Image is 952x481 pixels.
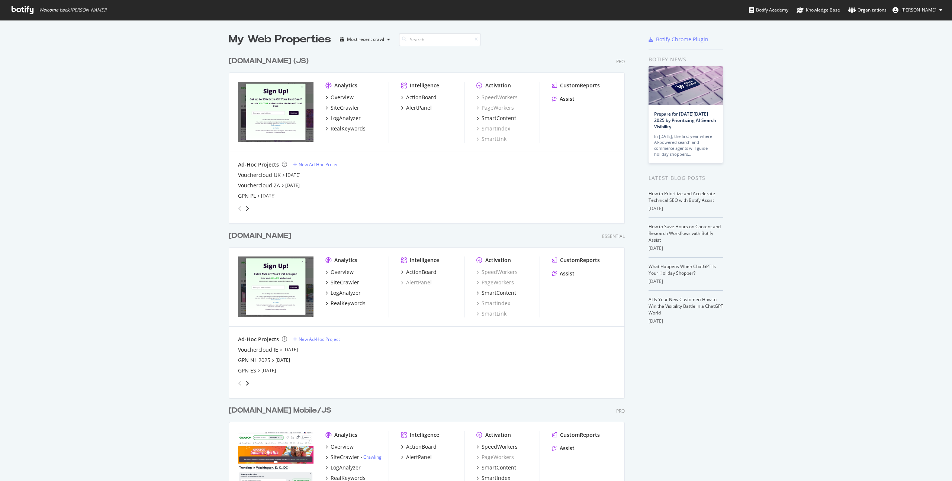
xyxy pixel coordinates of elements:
div: [DOMAIN_NAME] Mobile/JS [229,405,331,416]
a: SmartLink [476,135,506,143]
div: CustomReports [560,82,600,89]
a: SpeedWorkers [476,268,518,276]
div: RealKeywords [331,125,366,132]
a: GPN PL [238,192,256,200]
a: AI Is Your New Customer: How to Win the Visibility Battle in a ChatGPT World [649,296,723,316]
a: [DOMAIN_NAME] Mobile/JS [229,405,334,416]
button: Most recent crawl [337,33,393,45]
input: Search [399,33,481,46]
img: groupon.ie [238,256,313,317]
a: Vouchercloud IE [238,346,278,354]
a: SmartLink [476,310,506,317]
a: ActionBoard [401,268,437,276]
div: New Ad-Hoc Project [299,336,340,342]
a: LogAnalyzer [325,114,361,122]
img: Prepare for Black Friday 2025 by Prioritizing AI Search Visibility [649,66,723,105]
div: Most recent crawl [347,37,384,42]
div: SiteCrawler [331,104,359,112]
div: PageWorkers [476,104,514,112]
a: CustomReports [552,256,600,264]
div: Essential [602,233,625,239]
a: GPN ES [238,367,256,374]
a: SmartContent [476,289,516,297]
a: SpeedWorkers [476,94,518,101]
a: PageWorkers [476,453,514,461]
a: SmartIndex [476,300,510,307]
a: Overview [325,443,354,451]
a: SiteCrawler [325,279,359,286]
a: AlertPanel [401,279,432,286]
a: RealKeywords [325,300,366,307]
div: angle-left [235,203,245,214]
a: [DATE] [286,172,300,178]
a: Overview [325,94,354,101]
div: SmartContent [482,289,516,297]
a: LogAnalyzer [325,464,361,471]
a: Vouchercloud ZA [238,182,280,189]
a: AlertPanel [401,453,432,461]
a: Botify Chrome Plugin [649,36,708,43]
a: [DATE] [276,357,290,363]
div: Activation [485,256,511,264]
a: Prepare for [DATE][DATE] 2025 by Prioritizing AI Search Visibility [654,111,716,130]
div: ActionBoard [406,268,437,276]
div: LogAnalyzer [331,114,361,122]
a: How to Save Hours on Content and Research Workflows with Botify Assist [649,223,721,243]
div: angle-right [245,380,250,387]
div: SmartIndex [476,125,510,132]
span: Juraj Mitosinka [901,7,936,13]
div: Overview [331,268,354,276]
div: [DATE] [649,318,723,325]
a: RealKeywords [325,125,366,132]
div: Assist [560,95,575,103]
a: [DOMAIN_NAME] [229,230,294,241]
div: angle-right [245,205,250,212]
div: GPN NL 2025 [238,356,270,364]
a: Vouchercloud UK [238,171,281,179]
div: Botify news [649,55,723,64]
div: SiteCrawler [331,279,359,286]
div: Analytics [334,431,357,439]
div: Overview [331,443,354,451]
div: LogAnalyzer [331,289,361,297]
div: Activation [485,82,511,89]
a: Crawling [363,454,382,460]
div: Latest Blog Posts [649,174,723,182]
a: [DATE] [285,182,300,188]
div: Ad-Hoc Projects [238,161,279,168]
div: ActionBoard [406,94,437,101]
a: [DOMAIN_NAME] (JS) [229,56,312,67]
div: angle-left [235,377,245,389]
a: SmartContent [476,464,516,471]
div: Botify Chrome Plugin [656,36,708,43]
div: Assist [560,445,575,452]
div: CustomReports [560,256,600,264]
a: PageWorkers [476,279,514,286]
a: SiteCrawler- Crawling [325,453,382,461]
div: Overview [331,94,354,101]
a: SmartContent [476,114,516,122]
a: [DATE] [261,193,276,199]
div: Intelligence [410,256,439,264]
div: [DATE] [649,245,723,252]
a: CustomReports [552,82,600,89]
div: Botify Academy [749,6,788,14]
a: Assist [552,95,575,103]
a: SpeedWorkers [476,443,518,451]
div: - [361,454,382,460]
div: AlertPanel [406,104,432,112]
a: [DATE] [283,346,298,353]
button: [PERSON_NAME] [887,4,948,16]
a: CustomReports [552,431,600,439]
div: Ad-Hoc Projects [238,336,279,343]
